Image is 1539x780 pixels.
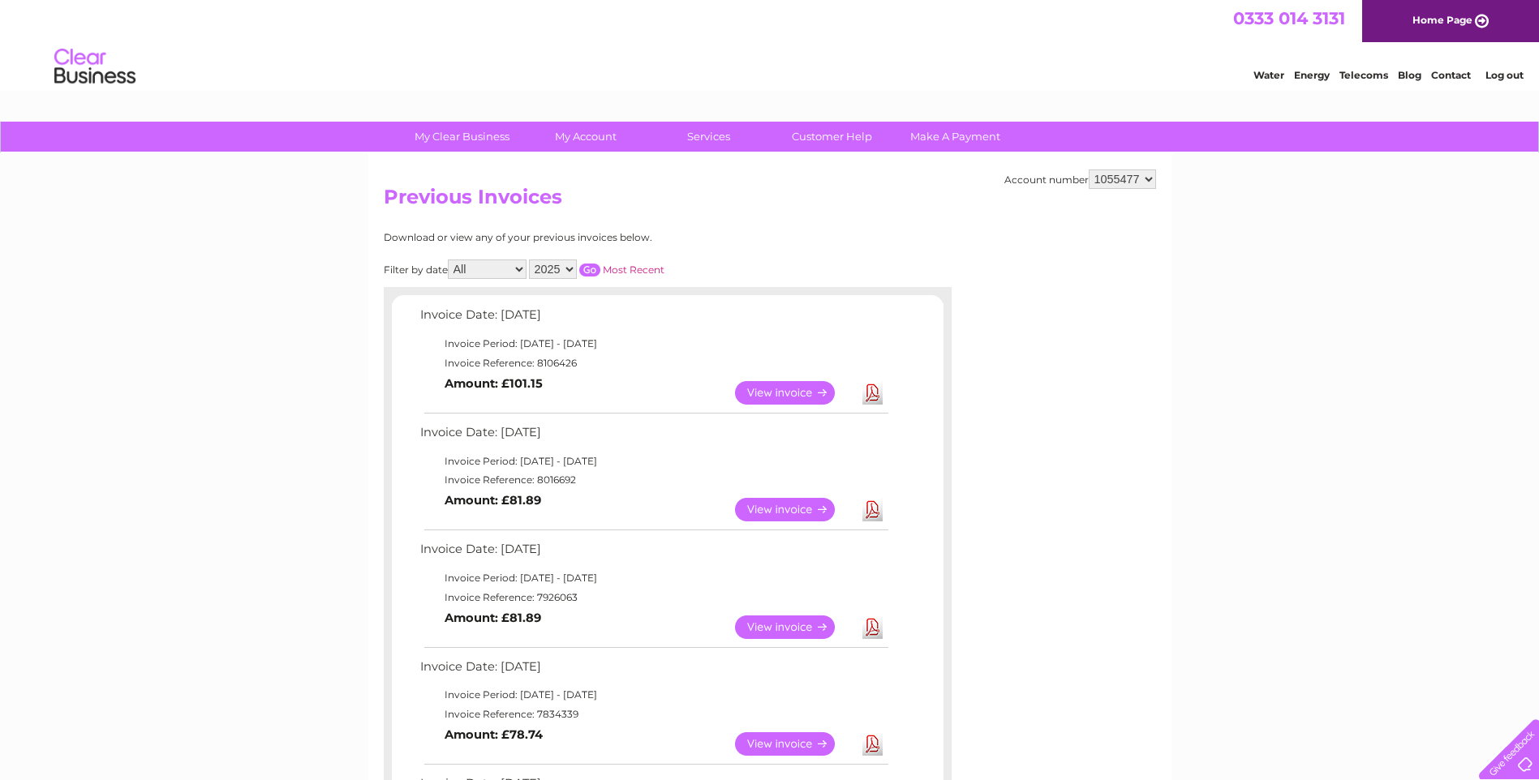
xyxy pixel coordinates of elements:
[1294,69,1330,81] a: Energy
[416,452,891,471] td: Invoice Period: [DATE] - [DATE]
[862,381,883,405] a: Download
[735,615,854,639] a: View
[384,186,1156,216] h2: Previous Invoices
[1431,69,1471,81] a: Contact
[384,259,810,279] div: Filter by date
[603,264,664,276] a: Most Recent
[735,498,854,521] a: View
[395,122,529,152] a: My Clear Business
[518,122,652,152] a: My Account
[1339,69,1388,81] a: Telecoms
[416,334,891,354] td: Invoice Period: [DATE] - [DATE]
[735,732,854,756] a: View
[416,354,891,373] td: Invoice Reference: 8106426
[445,611,541,625] b: Amount: £81.89
[54,42,136,92] img: logo.png
[862,498,883,521] a: Download
[1398,69,1421,81] a: Blog
[1004,169,1156,189] div: Account number
[735,381,854,405] a: View
[1233,8,1345,28] a: 0333 014 3131
[387,9,1154,79] div: Clear Business is a trading name of Verastar Limited (registered in [GEOGRAPHIC_DATA] No. 3667643...
[445,376,543,391] b: Amount: £101.15
[416,705,891,724] td: Invoice Reference: 7834339
[445,727,543,742] b: Amount: £78.74
[416,588,891,607] td: Invoice Reference: 7926063
[416,422,891,452] td: Invoice Date: [DATE]
[642,122,776,152] a: Services
[416,685,891,705] td: Invoice Period: [DATE] - [DATE]
[765,122,899,152] a: Customer Help
[1485,69,1524,81] a: Log out
[416,538,891,568] td: Invoice Date: [DATE]
[1253,69,1284,81] a: Water
[416,568,891,588] td: Invoice Period: [DATE] - [DATE]
[445,493,541,508] b: Amount: £81.89
[416,656,891,686] td: Invoice Date: [DATE]
[416,304,891,334] td: Invoice Date: [DATE]
[862,615,883,639] a: Download
[384,232,810,243] div: Download or view any of your previous invoices below.
[416,470,891,490] td: Invoice Reference: 8016692
[888,122,1022,152] a: Make A Payment
[862,732,883,756] a: Download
